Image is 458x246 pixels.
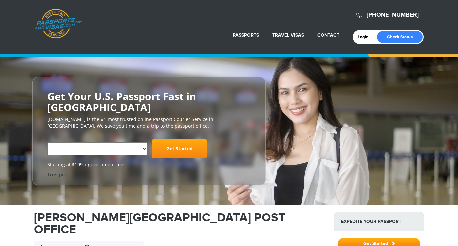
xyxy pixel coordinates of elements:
[47,171,69,178] a: Trustpilot
[34,212,324,236] h1: [PERSON_NAME][GEOGRAPHIC_DATA] POST OFFICE
[34,9,82,39] a: Passports & [DOMAIN_NAME]
[47,91,251,113] h2: Get Your U.S. Passport Fast in [GEOGRAPHIC_DATA]
[377,31,423,43] a: Check Status
[233,32,259,38] a: Passports
[47,116,251,129] p: [DOMAIN_NAME] is the #1 most trusted online Passport Courier Service in [GEOGRAPHIC_DATA]. We sav...
[47,161,251,168] span: Starting at $199 + government fees
[334,212,424,231] strong: Expedite Your Passport
[152,139,207,158] a: Get Started
[317,32,339,38] a: Contact
[272,32,304,38] a: Travel Visas
[367,11,419,19] a: [PHONE_NUMBER]
[338,241,420,246] a: Get Started
[358,34,373,40] a: Login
